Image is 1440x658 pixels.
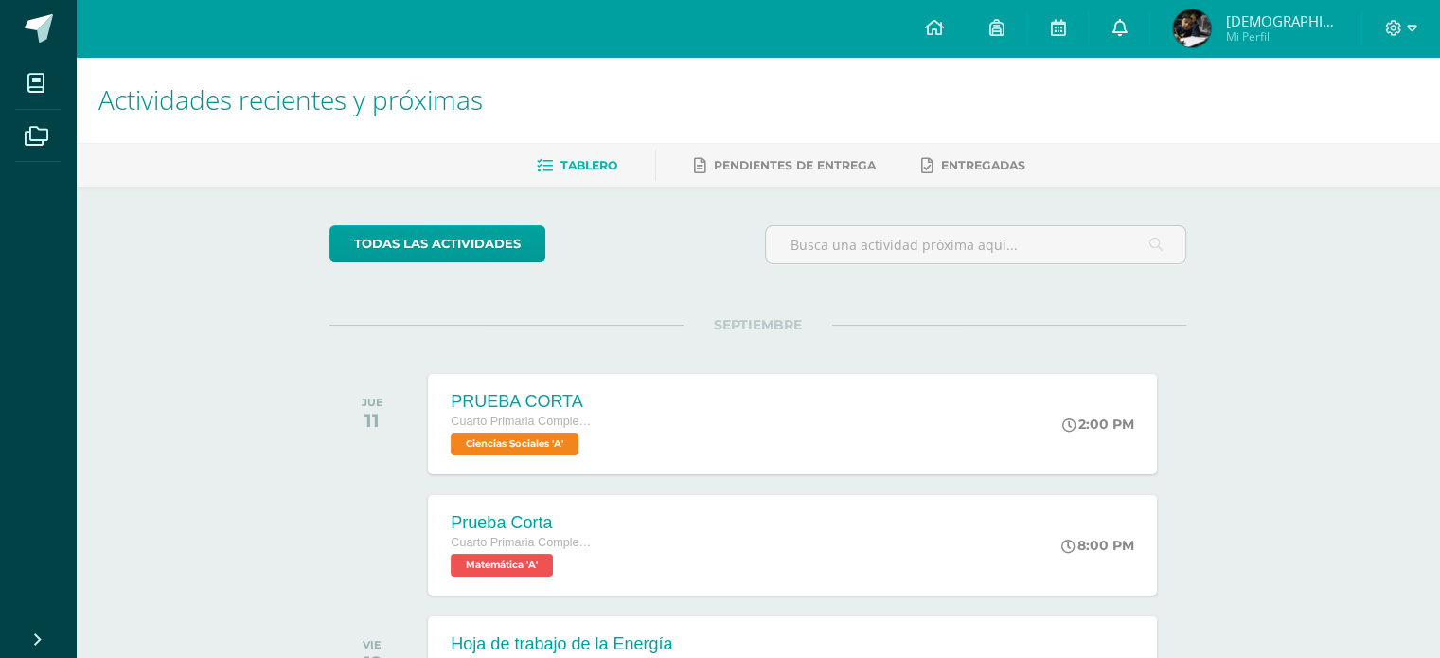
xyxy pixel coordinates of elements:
img: 80bcccb5c5cac447ef79018ccf731d7a.png [1173,9,1211,47]
div: Hoja de trabajo de la Energía [451,634,672,654]
div: Prueba Corta [451,513,593,533]
div: 11 [362,409,383,432]
div: JUE [362,396,383,409]
a: todas las Actividades [329,225,545,262]
div: PRUEBA CORTA [451,392,593,412]
a: Pendientes de entrega [694,151,876,181]
input: Busca una actividad próxima aquí... [766,226,1185,263]
span: Actividades recientes y próximas [98,81,483,117]
span: Pendientes de entrega [714,158,876,172]
div: VIE [363,638,382,651]
div: 8:00 PM [1061,537,1134,554]
a: Entregadas [921,151,1025,181]
span: Ciencias Sociales 'A' [451,433,578,455]
span: Mi Perfil [1225,28,1339,44]
span: Cuarto Primaria Complementaria [451,415,593,428]
a: Tablero [537,151,617,181]
span: Entregadas [941,158,1025,172]
span: [DEMOGRAPHIC_DATA][PERSON_NAME] [1225,11,1339,30]
span: Cuarto Primaria Complementaria [451,536,593,549]
span: Tablero [560,158,617,172]
span: Matemática 'A' [451,554,553,577]
span: SEPTIEMBRE [684,316,832,333]
div: 2:00 PM [1062,416,1134,433]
